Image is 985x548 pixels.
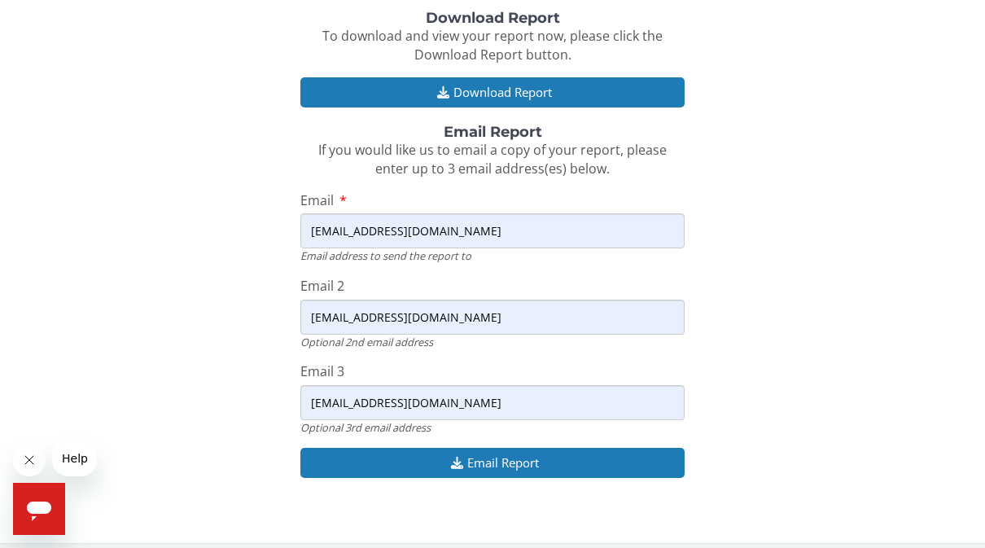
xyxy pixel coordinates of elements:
span: Email [300,191,334,209]
iframe: Message from company [52,441,97,476]
span: Email 3 [300,362,344,380]
button: Email Report [300,448,685,478]
strong: Download Report [426,9,560,27]
div: Email address to send the report to [300,248,685,263]
strong: Email Report [444,123,542,141]
div: Optional 2nd email address [300,335,685,349]
iframe: Button to launch messaging window [13,483,65,535]
iframe: Close message [13,444,46,476]
span: If you would like us to email a copy of your report, please enter up to 3 email address(es) below. [318,141,667,178]
span: To download and view your report now, please click the Download Report button. [322,27,663,64]
span: Email 2 [300,277,344,295]
button: Download Report [300,77,685,107]
div: Optional 3rd email address [300,420,685,435]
